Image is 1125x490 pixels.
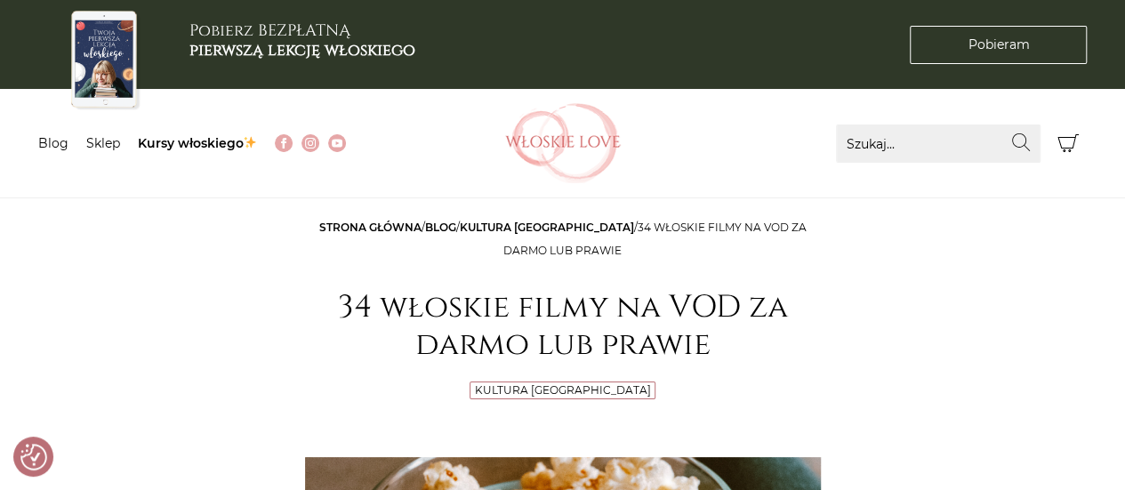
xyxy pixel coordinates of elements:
img: Revisit consent button [20,444,47,470]
h1: 34 włoskie filmy na VOD za darmo lub prawie [305,289,821,364]
a: Pobieram [910,26,1087,64]
span: 34 włoskie filmy na VOD za darmo lub prawie [503,221,807,257]
a: Kursy włoskiego [138,135,258,151]
a: Strona główna [319,221,422,234]
b: pierwszą lekcję włoskiego [189,39,415,61]
img: ✨ [244,136,256,149]
img: Włoskielove [505,103,621,183]
h3: Pobierz BEZPŁATNĄ [189,21,415,60]
a: Kultura [GEOGRAPHIC_DATA] [475,383,651,397]
span: / / / [319,221,807,257]
input: Szukaj... [836,125,1041,163]
a: Blog [38,135,68,151]
span: Pobieram [968,36,1029,54]
a: Blog [425,221,456,234]
a: Sklep [86,135,120,151]
button: Preferencje co do zgód [20,444,47,470]
button: Koszyk [1049,125,1088,163]
a: Kultura [GEOGRAPHIC_DATA] [460,221,634,234]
